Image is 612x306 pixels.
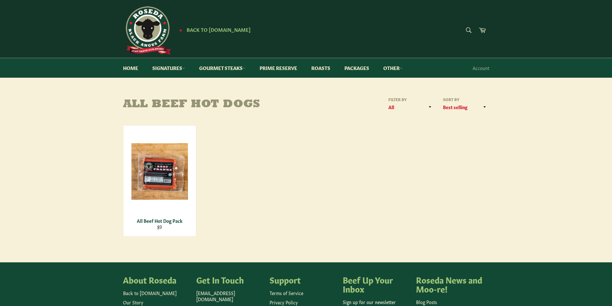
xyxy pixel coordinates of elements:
[146,58,191,78] a: Signatures
[196,275,263,284] h4: Get In Touch
[343,299,410,305] p: Sign up for our newsletter
[131,143,188,200] img: All Beef Hot Dog Pack
[253,58,304,78] a: Prime Reserve
[338,58,376,78] a: Packages
[176,27,251,32] a: ★ Back to [DOMAIN_NAME]
[123,125,196,237] a: All Beef Hot Dog Pack All Beef Hot Dog Pack $9
[416,275,483,293] h4: Roseda News and Moo-re!
[386,97,435,102] label: Filter by
[343,275,410,293] h4: Beef Up Your Inbox
[123,299,143,305] a: Our Story
[127,218,192,224] div: All Beef Hot Dog Pack
[193,58,252,78] a: Gourmet Steaks
[305,58,337,78] a: Roasts
[123,98,306,111] h1: All Beef Hot Dogs
[179,27,182,32] span: ★
[377,58,409,78] a: Other
[123,290,177,296] a: Back to [DOMAIN_NAME]
[187,26,251,33] span: Back to [DOMAIN_NAME]
[416,299,437,305] a: Blog Posts
[270,275,336,284] h4: Support
[123,275,190,284] h4: About Roseda
[270,299,298,305] a: Privacy Policy
[123,6,171,55] img: Roseda Beef
[469,58,492,77] a: Account
[270,290,303,296] a: Terms of Service
[117,58,145,78] a: Home
[441,97,489,102] label: Sort by
[196,290,263,302] p: [EMAIL_ADDRESS][DOMAIN_NAME]
[127,224,192,230] div: $9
